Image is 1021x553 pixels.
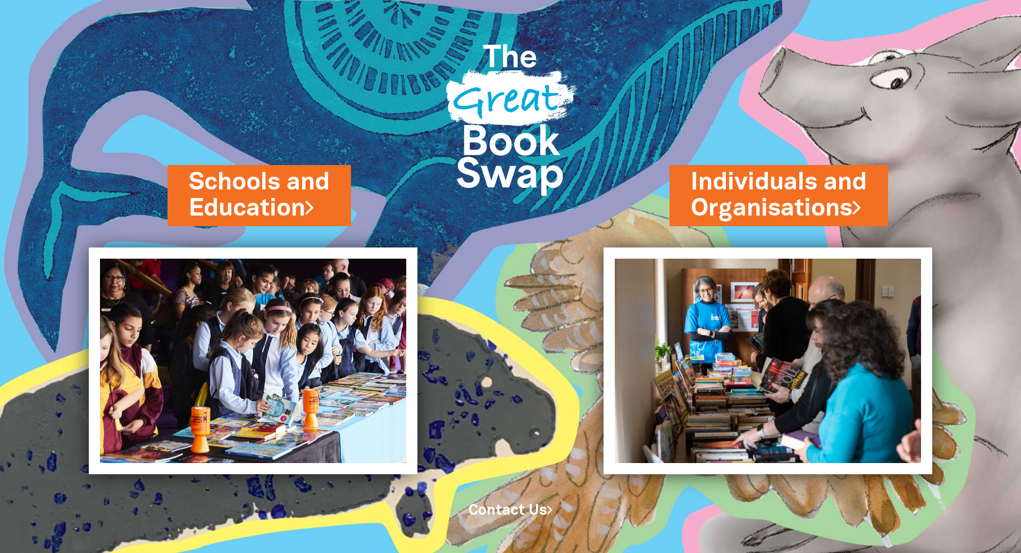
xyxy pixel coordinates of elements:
a: Contact Us [468,504,553,517]
img: Great Bookswap logo [433,13,588,218]
a: Individuals andOrganisations [691,166,867,225]
img: Schools and Education [89,247,417,474]
a: Schools andEducation [189,166,330,225]
img: Individuals and Organisations [604,247,932,474]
